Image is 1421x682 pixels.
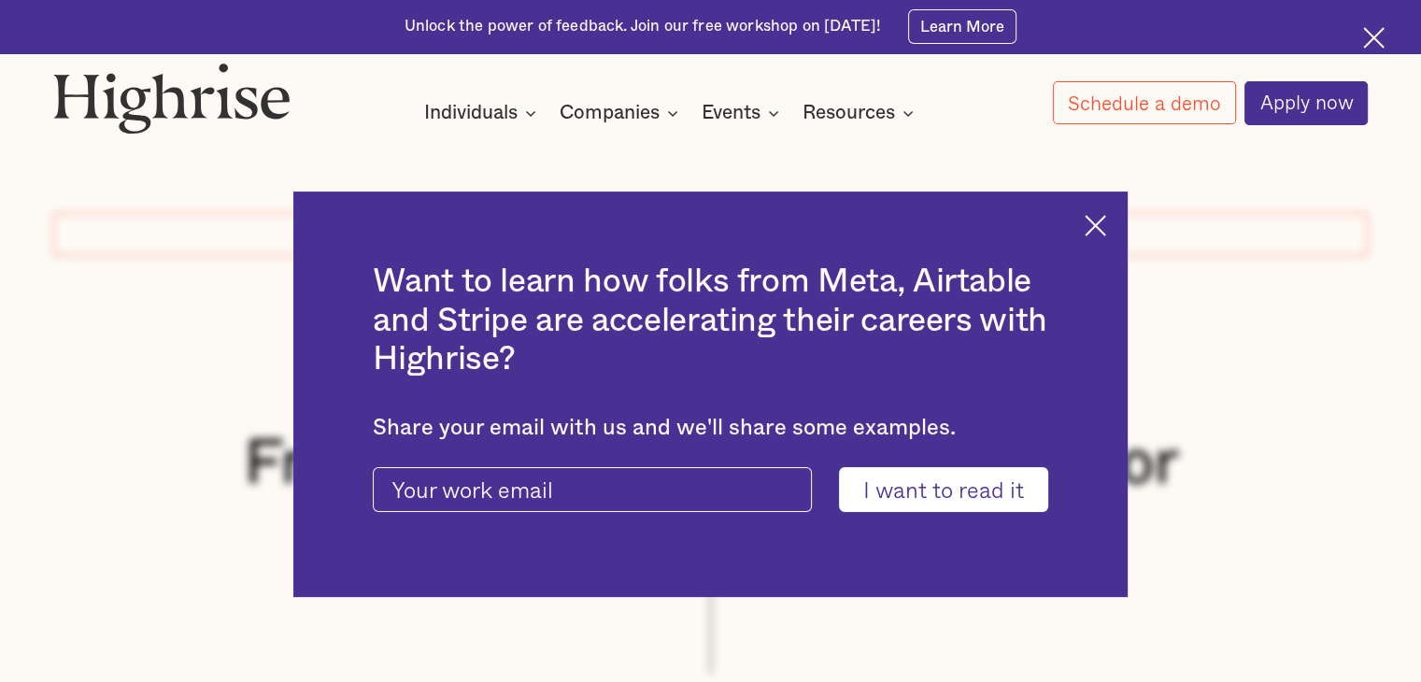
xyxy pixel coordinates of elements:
div: Resources [803,102,895,124]
div: Resources [803,102,919,124]
input: Your work email [373,467,812,512]
a: Apply now [1244,81,1368,125]
div: Unlock the power of feedback. Join our free workshop on [DATE]! [405,16,881,37]
div: Individuals [424,102,542,124]
input: I want to read it [839,467,1048,512]
div: Events [702,102,785,124]
div: Individuals [424,102,518,124]
div: Companies [560,102,684,124]
form: current-ascender-blog-article-modal-form [373,467,1047,512]
div: Events [702,102,760,124]
h2: Want to learn how folks from Meta, Airtable and Stripe are accelerating their careers with Highrise? [373,263,1047,378]
a: Schedule a demo [1053,81,1236,124]
img: Highrise logo [53,63,291,135]
img: Cross icon [1085,215,1106,236]
div: Share your email with us and we'll share some examples. [373,415,1047,441]
img: Cross icon [1363,27,1385,49]
a: Learn More [908,9,1017,43]
div: Companies [560,102,660,124]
